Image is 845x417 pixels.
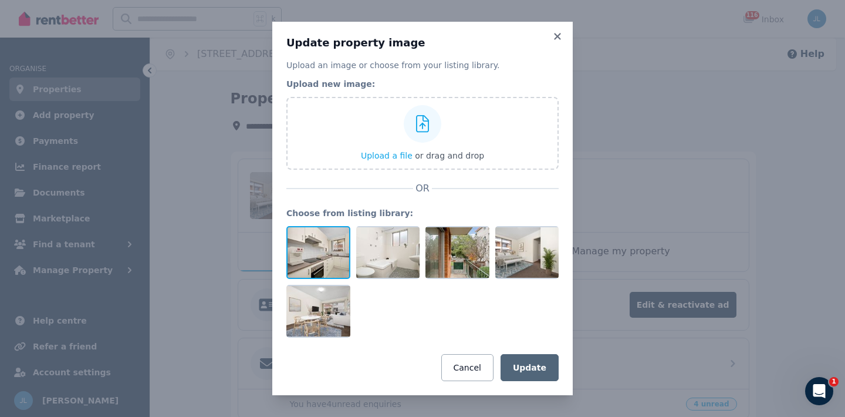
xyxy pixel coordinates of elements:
button: Cancel [441,354,494,381]
iframe: Intercom live chat [805,377,833,405]
button: Update [501,354,559,381]
legend: Choose from listing library: [286,207,559,219]
h3: Update property image [286,36,559,50]
legend: Upload new image: [286,78,559,90]
button: Upload a file or drag and drop [361,150,484,162]
span: 1 [829,377,839,386]
span: or drag and drop [415,151,484,160]
span: OR [413,181,432,196]
p: Upload an image or choose from your listing library. [286,59,559,71]
span: Upload a file [361,151,413,160]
